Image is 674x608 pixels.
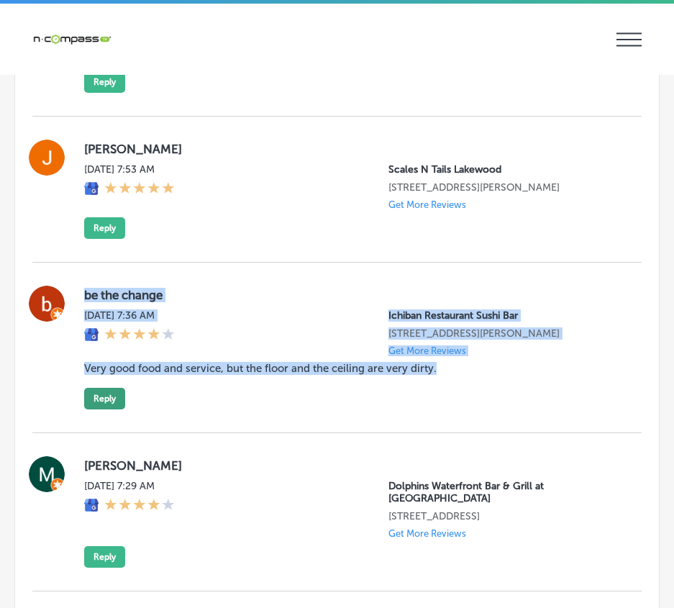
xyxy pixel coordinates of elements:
p: 310 Lagoon Way [388,510,619,522]
p: 2099 Wadsworth Blvd [388,181,619,194]
p: Get More Reviews [388,528,466,539]
p: Dolphins Waterfront Bar & Grill at Cape Crossing [388,480,619,504]
p: Scales N Tails Lakewood [388,163,619,176]
p: Get More Reviews [388,199,466,210]
label: [PERSON_NAME] [84,142,619,156]
div: 5 Stars [104,181,175,197]
label: [DATE] 7:29 AM [84,480,175,492]
img: 660ab0bf-5cc7-4cb8-ba1c-48b5ae0f18e60NCTV_CLogo_TV_Black_-500x88.png [32,32,111,46]
button: Reply [84,71,125,93]
blockquote: Very good food and service, but the floor and the ceiling are very dirty. [84,362,522,375]
p: 2724 Stickney Point Rd [388,327,619,340]
label: [DATE] 7:53 AM [84,163,175,176]
p: Ichiban Restaurant Sushi Bar [388,309,619,322]
label: [DATE] 7:36 AM [84,309,175,322]
label: be the change [84,288,619,302]
div: 4 Stars [104,327,175,343]
button: Reply [84,388,125,409]
p: Get More Reviews [388,345,466,356]
div: 4 Stars [104,498,175,514]
button: Reply [84,217,125,239]
label: [PERSON_NAME] [84,458,619,473]
button: Reply [84,546,125,568]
